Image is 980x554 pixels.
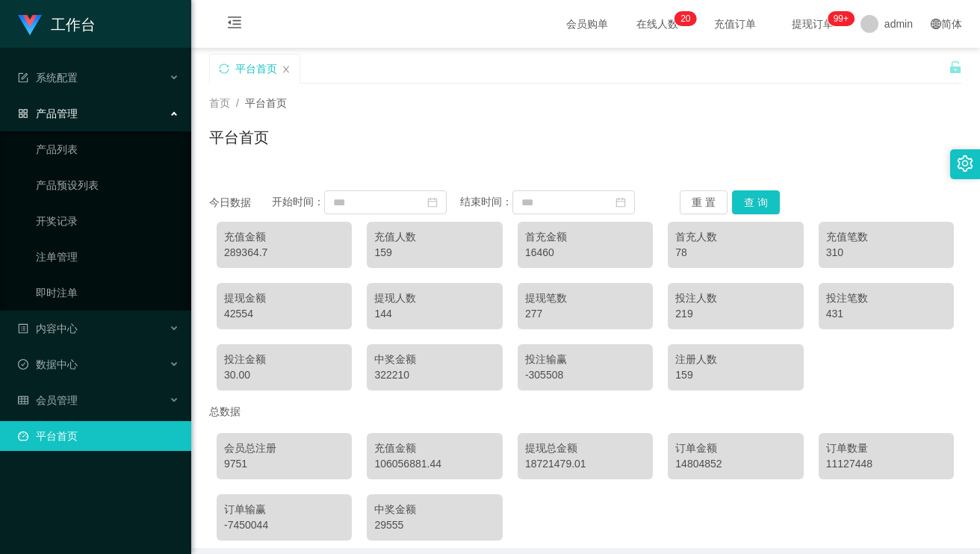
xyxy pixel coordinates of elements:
i: 图标: close [282,65,291,74]
i: 图标: table [18,395,28,405]
a: 即时注单 [36,278,179,308]
div: 42554 [224,306,344,322]
i: 图标: appstore-o [18,108,28,119]
span: 充值订单 [707,19,763,29]
div: 11127448 [826,456,946,472]
i: 图标: form [18,72,28,83]
a: 工作台 [18,18,96,30]
div: 16460 [525,245,645,261]
sup: 20 [674,11,696,26]
div: 投注人数 [675,290,796,306]
i: 图标: check-circle-o [18,359,28,370]
div: 9751 [224,456,344,472]
div: 29555 [374,517,494,533]
div: 会员总注册 [224,441,344,456]
i: 图标: sync [219,63,229,74]
div: 289364.7 [224,245,344,261]
span: / [236,97,239,109]
div: 投注金额 [224,352,344,367]
div: 14804852 [675,456,796,472]
div: -7450044 [224,517,344,533]
div: 充值金额 [224,229,344,245]
i: 图标: calendar [427,197,438,208]
div: 充值人数 [374,229,494,245]
i: 图标: global [931,19,941,29]
div: 提现笔数 [525,290,645,306]
span: 提现订单 [784,19,841,29]
div: 322210 [374,367,494,383]
a: 产品列表 [36,134,179,164]
div: 159 [374,245,494,261]
div: 18721479.01 [525,456,645,472]
button: 查 询 [732,190,780,214]
div: 277 [525,306,645,322]
div: -305508 [525,367,645,383]
div: 平台首页 [235,55,277,83]
img: logo.9652507e.png [18,15,42,36]
i: 图标: setting [957,155,973,172]
div: 中奖金额 [374,502,494,517]
h1: 工作台 [51,1,96,49]
div: 首充人数 [675,229,796,245]
div: 订单金额 [675,441,796,456]
a: 产品预设列表 [36,170,179,200]
div: 中奖金额 [374,352,494,367]
span: 平台首页 [245,97,287,109]
button: 重 置 [680,190,728,214]
p: 0 [686,11,691,26]
i: 图标: menu-fold [209,1,260,49]
div: 提现总金额 [525,441,645,456]
span: 系统配置 [18,72,78,84]
div: 310 [826,245,946,261]
span: 开始时间： [272,196,324,208]
div: 订单数量 [826,441,946,456]
a: 注单管理 [36,242,179,272]
span: 在线人数 [629,19,686,29]
span: 结束时间： [460,196,512,208]
div: 今日数据 [209,195,272,211]
span: 首页 [209,97,230,109]
span: 产品管理 [18,108,78,119]
div: 219 [675,306,796,322]
h1: 平台首页 [209,126,269,149]
i: 图标: calendar [615,197,626,208]
p: 2 [680,11,686,26]
div: 159 [675,367,796,383]
div: 订单输赢 [224,502,344,517]
div: 投注输赢 [525,352,645,367]
span: 会员管理 [18,394,78,406]
i: 图标: profile [18,323,28,334]
i: 图标: unlock [949,60,962,74]
div: 注册人数 [675,352,796,367]
div: 431 [826,306,946,322]
div: 充值金额 [374,441,494,456]
span: 内容中心 [18,323,78,334]
div: 提现金额 [224,290,344,306]
span: 数据中心 [18,358,78,370]
div: 144 [374,306,494,322]
div: 78 [675,245,796,261]
sup: 980 [828,11,855,26]
div: 充值笔数 [826,229,946,245]
div: 总数据 [209,398,962,426]
div: 提现人数 [374,290,494,306]
a: 图标: dashboard平台首页 [18,421,179,451]
div: 106056881.44 [374,456,494,472]
div: 投注笔数 [826,290,946,306]
a: 开奖记录 [36,206,179,236]
div: 30.00 [224,367,344,383]
div: 首充金额 [525,229,645,245]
